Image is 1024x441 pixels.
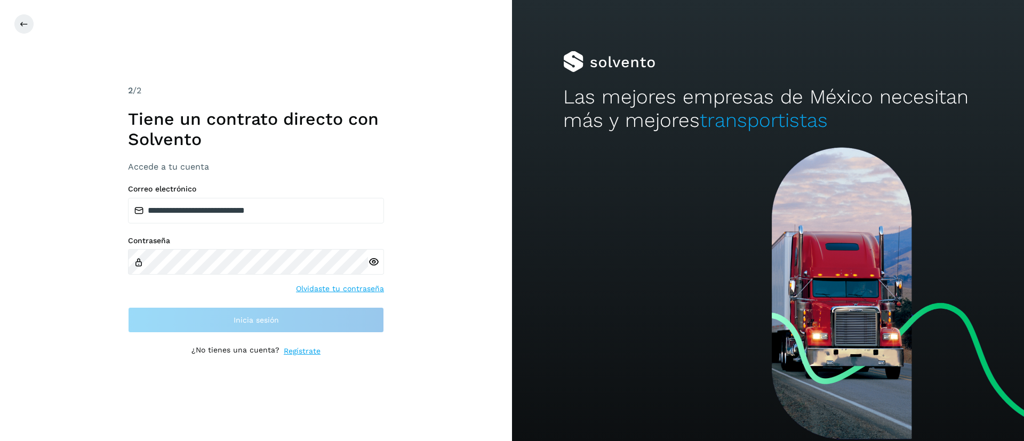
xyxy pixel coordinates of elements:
button: Inicia sesión [128,307,384,333]
label: Correo electrónico [128,185,384,194]
h1: Tiene un contrato directo con Solvento [128,109,384,150]
div: /2 [128,84,384,97]
span: Inicia sesión [234,316,279,324]
a: Olvidaste tu contraseña [296,283,384,294]
span: transportistas [700,109,828,132]
span: 2 [128,85,133,95]
p: ¿No tienes una cuenta? [191,346,279,357]
h3: Accede a tu cuenta [128,162,384,172]
h2: Las mejores empresas de México necesitan más y mejores [563,85,973,133]
label: Contraseña [128,236,384,245]
a: Regístrate [284,346,321,357]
